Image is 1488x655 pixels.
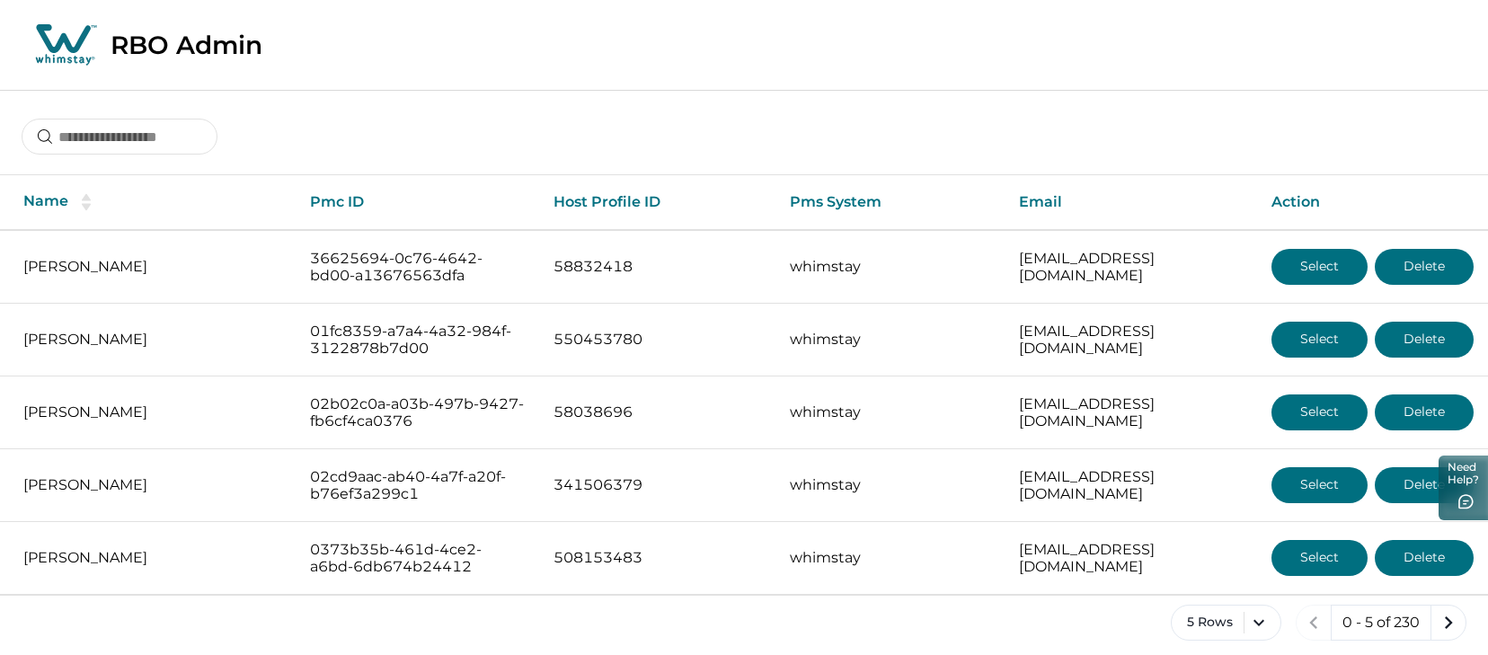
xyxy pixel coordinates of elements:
[1375,394,1474,430] button: Delete
[790,403,989,421] p: whimstay
[1271,394,1368,430] button: Select
[1019,468,1243,503] p: [EMAIL_ADDRESS][DOMAIN_NAME]
[1019,395,1243,430] p: [EMAIL_ADDRESS][DOMAIN_NAME]
[1019,250,1243,285] p: [EMAIL_ADDRESS][DOMAIN_NAME]
[554,476,762,494] p: 341506379
[310,395,525,430] p: 02b02c0a-a03b-497b-9427-fb6cf4ca0376
[1342,614,1420,632] p: 0 - 5 of 230
[790,476,989,494] p: whimstay
[1430,605,1466,641] button: next page
[23,331,281,349] p: [PERSON_NAME]
[554,549,762,567] p: 508153483
[1375,249,1474,285] button: Delete
[23,403,281,421] p: [PERSON_NAME]
[310,250,525,285] p: 36625694-0c76-4642-bd00-a13676563dfa
[554,331,762,349] p: 550453780
[310,468,525,503] p: 02cd9aac-ab40-4a7f-a20f-b76ef3a299c1
[539,175,776,230] th: Host Profile ID
[1019,541,1243,576] p: [EMAIL_ADDRESS][DOMAIN_NAME]
[310,323,525,358] p: 01fc8359-a7a4-4a32-984f-3122878b7d00
[554,258,762,276] p: 58832418
[1257,175,1488,230] th: Action
[1375,540,1474,576] button: Delete
[1331,605,1431,641] button: 0 - 5 of 230
[23,549,281,567] p: [PERSON_NAME]
[1296,605,1332,641] button: previous page
[310,541,525,576] p: 0373b35b-461d-4ce2-a6bd-6db674b24412
[296,175,539,230] th: Pmc ID
[1005,175,1257,230] th: Email
[790,549,989,567] p: whimstay
[790,331,989,349] p: whimstay
[23,258,281,276] p: [PERSON_NAME]
[1271,322,1368,358] button: Select
[1375,322,1474,358] button: Delete
[111,30,262,60] p: RBO Admin
[1375,467,1474,503] button: Delete
[1271,467,1368,503] button: Select
[1171,605,1281,641] button: 5 Rows
[1271,540,1368,576] button: Select
[790,258,989,276] p: whimstay
[1271,249,1368,285] button: Select
[775,175,1004,230] th: Pms System
[68,193,104,211] button: sorting
[554,403,762,421] p: 58038696
[23,476,281,494] p: [PERSON_NAME]
[1019,323,1243,358] p: [EMAIL_ADDRESS][DOMAIN_NAME]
